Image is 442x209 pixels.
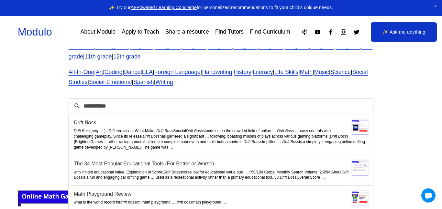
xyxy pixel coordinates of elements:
[99,129,103,133] span: …
[300,69,313,75] a: Math
[113,53,140,60] a: 12th grade
[104,129,271,133] span: ) . Differentiation: What Makes Special stands out in the crowded field of online
[177,200,221,204] span: math playground
[171,170,180,174] em: Boss
[120,200,127,204] em: drift
[155,79,173,85] a: Writing
[314,69,329,75] a: Music
[74,140,365,150] span: is a simple yet engaging online drifting game developed by [PERSON_NAME]. The game was
[69,41,374,62] p: | | | | | | | | | | | | |
[280,175,287,180] em: Drift
[285,129,294,133] em: Boss
[74,129,81,133] em: Drift
[202,69,232,75] a: Handwriting
[124,69,140,75] a: Dance
[274,69,298,75] a: Life Skills
[171,200,175,204] span: …
[142,69,153,75] span: ELA
[165,26,209,38] a: Share a resource
[234,69,251,75] a: History
[69,114,373,155] div: Drift Boss Drift Boss.png … ) . Differentiation: What MakesDrift BossSpecialDrift Bossstands out ...
[96,69,103,75] a: Art
[177,200,183,204] em: drift
[69,67,374,88] p: | | | | | | | | | | | | | | | |
[252,140,260,144] em: Boss
[80,26,116,38] a: About Modulo
[84,53,112,60] a: 11th grade
[277,140,281,144] span: …
[69,99,374,113] input: Search
[89,79,132,85] span: Social-Emotional
[156,175,320,180] span: used as a recreational activity rather than a primary educational tool. 30. Overall Score
[74,161,368,167] div: The 34 Most Popular Educational Tools (For Better or Worse)
[205,134,209,139] span: …
[340,29,347,36] a: Instagram
[282,140,289,144] em: Drift
[253,69,273,75] a: Literacy
[291,140,299,144] em: Boss
[330,134,337,139] em: Drift
[341,170,348,174] em: Drift
[104,140,108,144] span: …
[277,129,284,133] em: Drift
[74,191,368,197] div: Math Playground Review
[338,134,347,139] em: Boss
[288,175,297,180] em: Boss
[330,69,351,75] a: Science
[321,175,325,180] span: …
[184,200,192,204] em: boss
[143,134,150,139] em: Drift
[133,79,154,85] a: Spanish
[69,155,373,186] div: The 34 Most Popular Educational Tools (For Better or Worse) with limited educational value. Expla...
[122,26,159,38] a: Apply to Teach
[82,129,98,133] em: Boss.png
[353,29,360,36] a: Twitter
[250,26,290,38] a: Find Curriculum
[222,200,226,204] span: …
[371,22,437,42] a: ✨ Ask me anything
[272,129,276,133] span: …
[74,120,83,125] em: Drift
[243,140,250,144] em: Drift
[69,69,368,86] a: Social Studies
[163,170,171,174] em: Drift
[169,145,173,150] span: …
[301,29,308,36] a: Apple Podcasts
[165,129,173,133] em: Boss
[186,129,193,133] em: Drift
[244,170,248,174] span: …
[151,134,160,139] em: Boss
[215,26,244,38] a: Find Tutors
[194,129,203,133] em: Boss
[85,120,96,125] em: Boss
[74,134,348,144] span: following, boasting millions of plays across various gaming platforms ( ) (BrightestGames
[105,69,123,75] a: Coding
[69,69,94,75] a: All-In-One
[18,26,52,38] a: Modulo
[314,29,321,36] a: YouTube
[74,200,171,204] span: what is the world record for on math playground
[151,175,155,180] span: …
[154,69,201,75] a: Foreign Language
[156,129,163,133] em: Drift
[295,129,299,133] span: …
[131,5,197,10] a: AI-Powered Learning Concierge
[74,175,83,180] em: Boss
[74,170,243,174] span: with limited educational value. Explanation of Score: scores low for educational value due
[109,140,276,144] span: other racing games that require complex maneuvers and multi-button controls, simplifies
[69,43,372,60] a: 10th grade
